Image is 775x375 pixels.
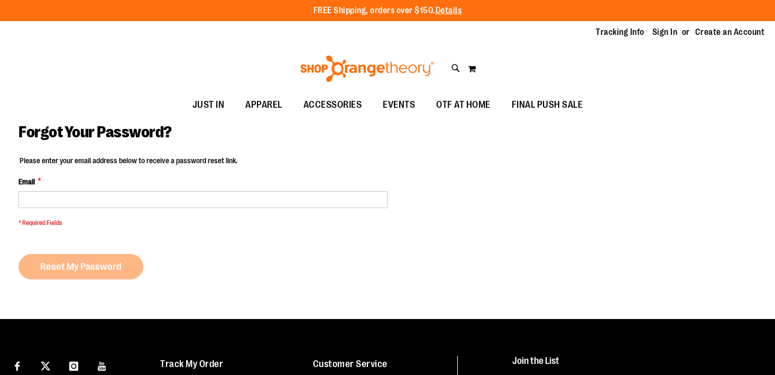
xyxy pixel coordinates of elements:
[293,93,373,117] a: ACCESSORIES
[19,155,238,166] legend: Please enter your email address below to receive a password reset link.
[36,356,55,374] a: Visit our X page
[596,26,644,38] a: Tracking Info
[160,359,223,369] a: Track My Order
[313,359,387,369] a: Customer Service
[245,93,282,117] span: APPAREL
[192,93,225,117] span: JUST IN
[93,356,112,374] a: Visit our Youtube page
[652,26,678,38] a: Sign In
[313,5,462,17] p: FREE Shipping, orders over $150.
[383,93,415,117] span: EVENTS
[19,219,387,228] span: * Required Fields
[303,93,362,117] span: ACCESSORIES
[19,123,172,141] span: Forgot Your Password?
[426,93,501,117] a: OTF AT HOME
[41,361,50,371] img: Twitter
[372,93,426,117] a: EVENTS
[695,26,765,38] a: Create an Account
[19,176,35,187] span: Email
[235,93,293,117] a: APPAREL
[8,356,26,374] a: Visit our Facebook page
[64,356,83,374] a: Visit our Instagram page
[436,6,462,15] a: Details
[501,93,594,117] a: FINAL PUSH SALE
[182,93,235,117] a: JUST IN
[299,55,436,82] img: Shop Orangetheory
[436,93,491,117] span: OTF AT HOME
[512,93,583,117] span: FINAL PUSH SALE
